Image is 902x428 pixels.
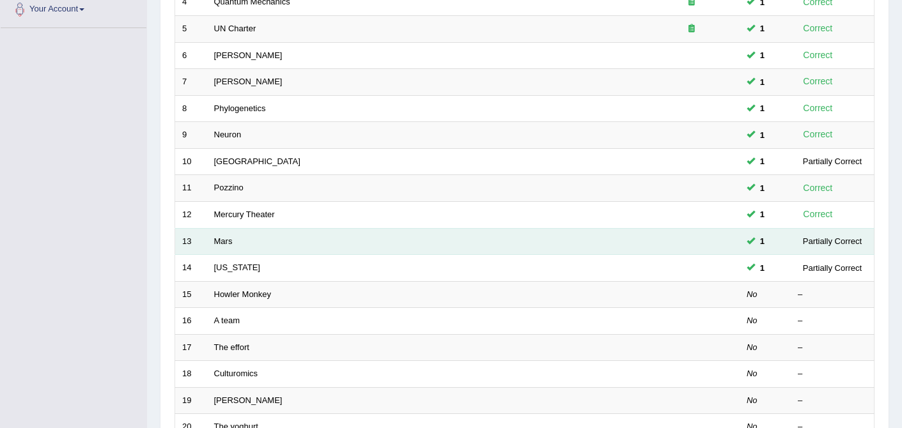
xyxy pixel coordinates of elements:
[798,342,867,354] div: –
[214,210,275,219] a: Mercury Theater
[214,103,266,113] a: Phylogenetics
[175,148,207,175] td: 10
[798,74,838,89] div: Correct
[651,23,733,35] div: Exam occurring question
[747,395,758,405] em: No
[798,315,867,327] div: –
[747,289,758,299] em: No
[214,342,249,352] a: The effort
[214,369,258,378] a: Culturomics
[214,77,283,86] a: [PERSON_NAME]
[214,263,260,272] a: [US_STATE]
[747,369,758,378] em: No
[175,175,207,202] td: 11
[175,201,207,228] td: 12
[755,155,770,168] span: You can still take this question
[798,368,867,380] div: –
[755,22,770,35] span: You can still take this question
[798,234,867,248] div: Partially Correct
[175,69,207,96] td: 7
[175,122,207,149] td: 9
[755,208,770,221] span: You can still take this question
[755,234,770,248] span: You can still take this question
[214,130,242,139] a: Neuron
[755,261,770,275] span: You can still take this question
[175,228,207,255] td: 13
[798,101,838,116] div: Correct
[798,155,867,168] div: Partially Correct
[175,42,207,69] td: 6
[214,236,233,246] a: Mars
[755,75,770,89] span: You can still take this question
[214,183,244,192] a: Pozzino
[214,50,283,60] a: [PERSON_NAME]
[175,95,207,122] td: 8
[214,289,272,299] a: Howler Monkey
[798,181,838,195] div: Correct
[175,334,207,361] td: 17
[175,281,207,308] td: 15
[747,342,758,352] em: No
[755,181,770,195] span: You can still take this question
[798,48,838,63] div: Correct
[175,255,207,282] td: 14
[175,16,207,43] td: 5
[798,21,838,36] div: Correct
[798,207,838,222] div: Correct
[798,261,867,275] div: Partially Correct
[214,157,300,166] a: [GEOGRAPHIC_DATA]
[214,316,240,325] a: A team
[175,387,207,414] td: 19
[798,127,838,142] div: Correct
[798,395,867,407] div: –
[175,308,207,335] td: 16
[755,128,770,142] span: You can still take this question
[214,24,256,33] a: UN Charter
[755,49,770,62] span: You can still take this question
[747,316,758,325] em: No
[214,395,283,405] a: [PERSON_NAME]
[175,361,207,388] td: 18
[755,102,770,115] span: You can still take this question
[798,289,867,301] div: –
